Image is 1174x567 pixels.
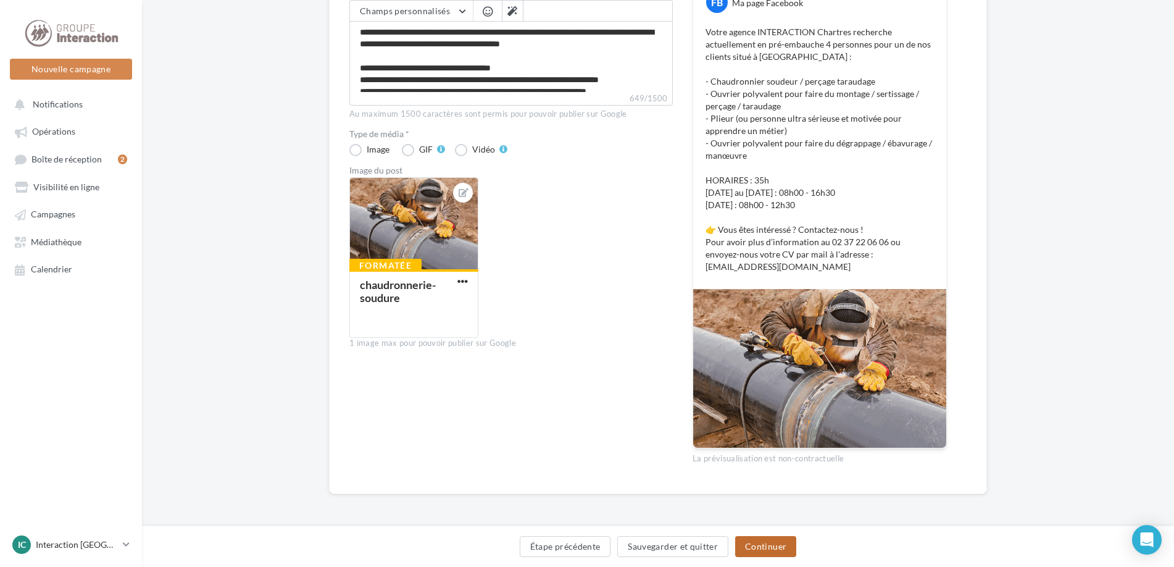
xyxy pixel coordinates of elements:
[7,230,135,253] a: Médiathèque
[367,145,389,154] div: Image
[360,6,450,16] span: Champs personnalisés
[33,99,83,109] span: Notifications
[520,536,611,557] button: Étape précédente
[118,154,127,164] div: 2
[349,130,673,138] label: Type de média *
[7,175,135,198] a: Visibilité en ligne
[617,536,728,557] button: Sauvegarder et quitter
[350,1,473,22] button: Champs personnalisés
[31,209,75,220] span: Campagnes
[33,182,99,192] span: Visibilité en ligne
[349,109,673,120] div: Au maximum 1500 caractères sont permis pour pouvoir publier sur Google
[32,127,75,137] span: Opérations
[349,259,422,272] div: Formatée
[7,203,135,225] a: Campagnes
[31,264,72,275] span: Calendrier
[360,278,436,304] div: chaudronnerie-soudure
[1132,525,1162,555] div: Open Intercom Messenger
[31,237,81,247] span: Médiathèque
[349,92,673,106] label: 649/1500
[349,166,673,175] div: Image du post
[693,448,947,464] div: La prévisualisation est non-contractuelle
[419,145,433,154] div: GIF
[36,539,118,551] p: Interaction [GEOGRAPHIC_DATA]
[735,536,796,557] button: Continuer
[349,338,673,349] div: 1 image max pour pouvoir publier sur Google
[31,154,102,164] span: Boîte de réception
[706,26,934,273] p: Votre agence INTERACTION Chartres recherche actuellement en pré-embauche 4 personnes pour un de n...
[7,258,135,280] a: Calendrier
[7,120,135,142] a: Opérations
[10,59,132,80] button: Nouvelle campagne
[7,148,135,170] a: Boîte de réception2
[18,539,26,551] span: IC
[472,145,495,154] div: Vidéo
[7,93,130,115] button: Notifications
[10,533,132,556] a: IC Interaction [GEOGRAPHIC_DATA]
